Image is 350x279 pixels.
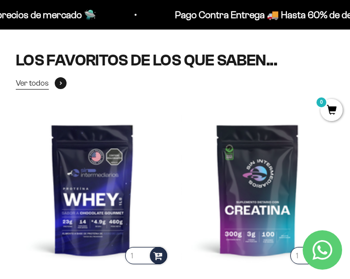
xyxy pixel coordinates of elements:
[320,105,343,116] a: 0
[16,77,49,90] span: Ver todos
[16,77,67,90] a: Ver todos
[16,52,277,69] split-lines: LOS FAVORITOS DE LOS QUE SABEN...
[315,96,327,108] mark: 0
